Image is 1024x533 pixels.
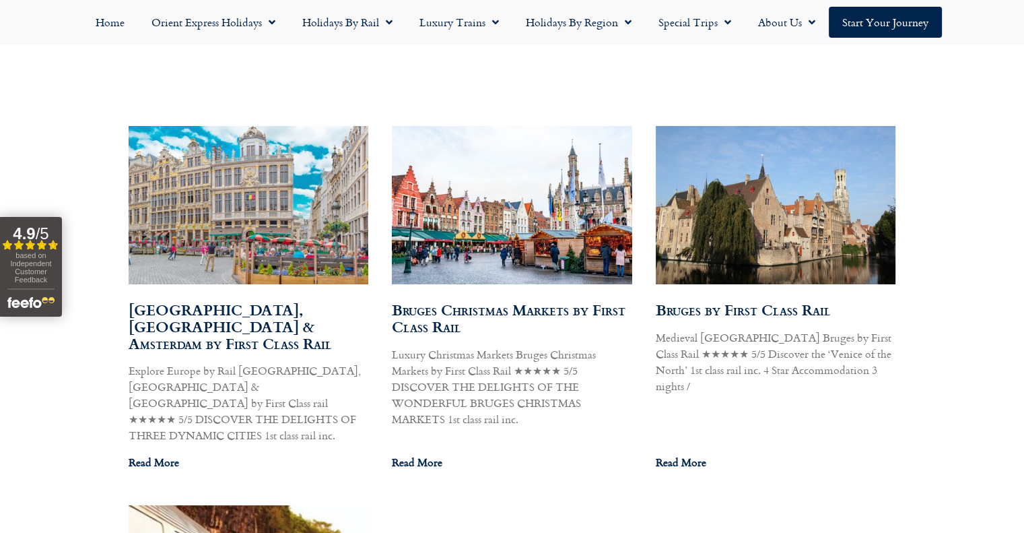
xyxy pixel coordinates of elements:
[745,7,829,38] a: About Us
[392,454,442,470] a: Read more about Bruges Christmas Markets by First Class Rail
[829,7,942,38] a: Start your Journey
[656,330,896,394] p: Medieval [GEOGRAPHIC_DATA] Bruges by First Class Rail ★★★★★ 5/5 Discover the ‘Venice of the North...
[289,7,406,38] a: Holidays by Rail
[138,7,289,38] a: Orient Express Holidays
[392,346,632,427] p: Luxury Christmas Markets Bruges Christmas Markets by First Class Rail ★★★★★ 5/5 DISCOVER THE DELI...
[392,299,625,338] a: Bruges Christmas Markets by First Class Rail
[129,363,369,443] p: Explore Europe by Rail [GEOGRAPHIC_DATA], [GEOGRAPHIC_DATA] & [GEOGRAPHIC_DATA] by First Class ra...
[656,454,706,470] a: Read more about Bruges by First Class Rail
[129,454,179,470] a: Read more about Bruges, Brussels & Amsterdam by First Class Rail
[406,7,512,38] a: Luxury Trains
[645,7,745,38] a: Special Trips
[512,7,645,38] a: Holidays by Region
[129,299,332,354] a: [GEOGRAPHIC_DATA], [GEOGRAPHIC_DATA] & Amsterdam by First Class Rail
[656,299,831,321] a: Bruges by First Class Rail
[82,7,138,38] a: Home
[7,7,1017,38] nav: Menu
